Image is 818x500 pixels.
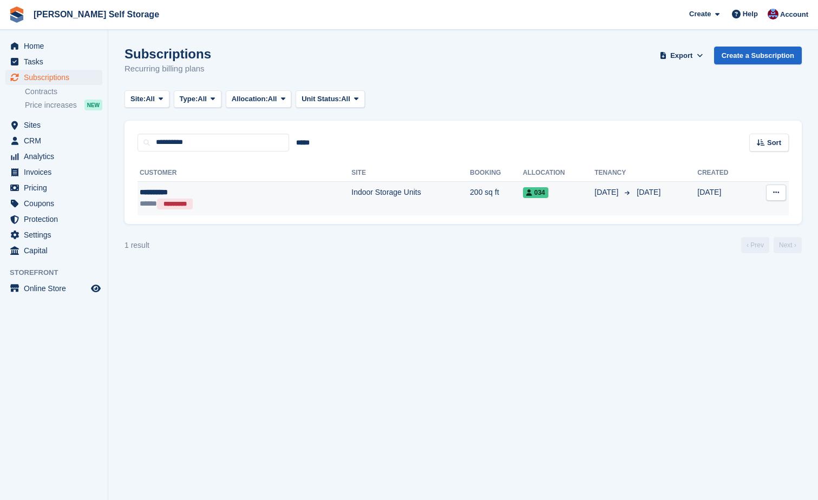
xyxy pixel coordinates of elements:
a: menu [5,243,102,258]
span: Export [670,50,692,61]
span: Storefront [10,267,108,278]
td: [DATE] [697,181,750,215]
a: Create a Subscription [714,47,802,64]
a: menu [5,227,102,242]
span: [DATE] [637,188,660,196]
div: 1 result [125,240,149,251]
span: Price increases [25,100,77,110]
span: CRM [24,133,89,148]
span: Account [780,9,808,20]
span: Settings [24,227,89,242]
span: Capital [24,243,89,258]
span: Tasks [24,54,89,69]
a: menu [5,38,102,54]
button: Export [658,47,705,64]
span: Home [24,38,89,54]
a: menu [5,180,102,195]
h1: Subscriptions [125,47,211,61]
a: menu [5,149,102,164]
th: Site [351,165,470,182]
button: Allocation: All [226,90,292,108]
span: Create [689,9,711,19]
a: Contracts [25,87,102,97]
span: Protection [24,212,89,227]
img: stora-icon-8386f47178a22dfd0bd8f6a31ec36ba5ce8667c1dd55bd0f319d3a0aa187defe.svg [9,6,25,23]
span: All [198,94,207,104]
span: Subscriptions [24,70,89,85]
span: Invoices [24,165,89,180]
span: [DATE] [594,187,620,198]
th: Booking [470,165,523,182]
button: Unit Status: All [296,90,364,108]
span: 034 [523,187,548,198]
a: Price increases NEW [25,99,102,111]
button: Site: All [125,90,169,108]
td: 200 sq ft [470,181,523,215]
span: Site: [130,94,146,104]
a: Previous [741,237,769,253]
span: Pricing [24,180,89,195]
span: Help [743,9,758,19]
span: Analytics [24,149,89,164]
a: Preview store [89,282,102,295]
span: Sites [24,117,89,133]
span: Coupons [24,196,89,211]
a: menu [5,281,102,296]
th: Allocation [523,165,595,182]
a: menu [5,165,102,180]
span: Type: [180,94,198,104]
a: menu [5,133,102,148]
th: Tenancy [594,165,632,182]
span: Sort [767,137,781,148]
nav: Page [739,237,804,253]
th: Created [697,165,750,182]
span: Online Store [24,281,89,296]
a: menu [5,196,102,211]
a: menu [5,54,102,69]
a: menu [5,212,102,227]
a: Next [774,237,802,253]
div: NEW [84,100,102,110]
a: menu [5,117,102,133]
a: menu [5,70,102,85]
button: Type: All [174,90,221,108]
span: All [146,94,155,104]
a: [PERSON_NAME] Self Storage [29,5,163,23]
span: Allocation: [232,94,268,104]
span: Unit Status: [302,94,341,104]
th: Customer [138,165,351,182]
p: Recurring billing plans [125,63,211,75]
td: Indoor Storage Units [351,181,470,215]
span: All [268,94,277,104]
img: Tracy Bailey [768,9,778,19]
span: All [341,94,350,104]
